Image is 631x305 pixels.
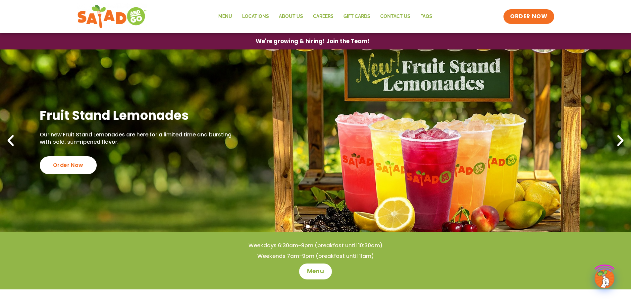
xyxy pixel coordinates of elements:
p: Our new Fruit Stand Lemonades are here for a limited time and bursting with bold, sun-ripened fla... [40,131,235,146]
span: Go to slide 3 [321,225,325,228]
a: Locations [237,9,274,24]
a: FAQs [415,9,437,24]
a: ORDER NOW [503,9,554,24]
img: new-SAG-logo-768×292 [77,3,147,30]
a: GIFT CARDS [339,9,375,24]
span: Go to slide 1 [306,225,310,228]
nav: Menu [213,9,437,24]
a: About Us [274,9,308,24]
div: Order Now [40,156,97,174]
span: Menu [307,267,324,275]
a: Contact Us [375,9,415,24]
span: Go to slide 2 [314,225,317,228]
h4: Weekdays 6:30am-9pm (breakfast until 10:30am) [13,242,618,249]
div: Previous slide [3,133,18,148]
a: We're growing & hiring! Join the Team! [246,34,380,49]
a: Menu [213,9,237,24]
a: Menu [299,264,332,279]
div: Next slide [613,133,628,148]
span: We're growing & hiring! Join the Team! [256,38,370,44]
a: Careers [308,9,339,24]
span: ORDER NOW [510,13,547,21]
h2: Fruit Stand Lemonades [40,107,235,123]
h4: Weekends 7am-9pm (breakfast until 11am) [13,253,618,260]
